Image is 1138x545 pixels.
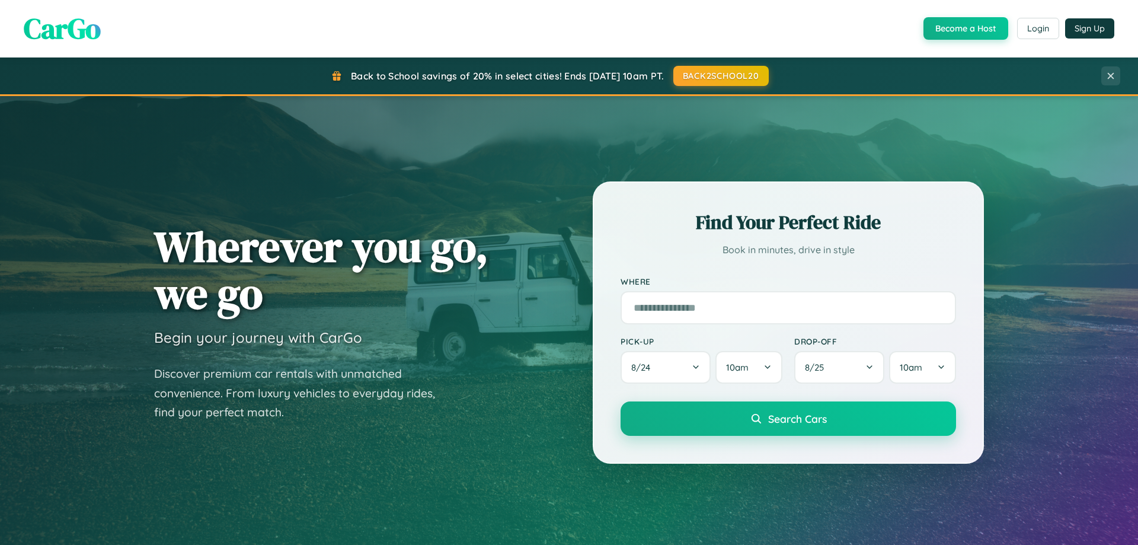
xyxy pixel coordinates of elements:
button: 8/25 [794,351,884,384]
button: Become a Host [923,17,1008,40]
h3: Begin your journey with CarGo [154,329,362,346]
label: Pick-up [621,336,782,346]
h2: Find Your Perfect Ride [621,209,956,235]
span: 10am [900,362,922,373]
span: 8 / 25 [805,362,830,373]
span: Back to School savings of 20% in select cities! Ends [DATE] 10am PT. [351,70,664,82]
label: Drop-off [794,336,956,346]
button: 10am [889,351,956,384]
h1: Wherever you go, we go [154,223,488,317]
button: 8/24 [621,351,711,384]
label: Where [621,276,956,286]
p: Book in minutes, drive in style [621,241,956,259]
button: Search Cars [621,401,956,436]
button: 10am [715,351,782,384]
span: 10am [726,362,749,373]
span: 8 / 24 [631,362,656,373]
span: CarGo [24,9,101,48]
button: Login [1017,18,1059,39]
button: BACK2SCHOOL20 [673,66,769,86]
button: Sign Up [1065,18,1114,39]
span: Search Cars [768,412,827,425]
p: Discover premium car rentals with unmatched convenience. From luxury vehicles to everyday rides, ... [154,364,450,422]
